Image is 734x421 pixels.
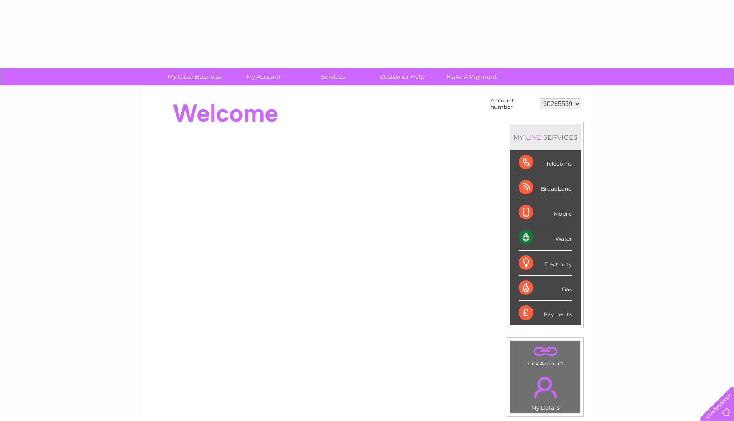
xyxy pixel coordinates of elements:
[510,340,581,369] td: Link Account
[519,200,572,225] div: Mobile
[519,276,572,301] div: Gas
[513,371,578,403] a: .
[513,343,578,359] a: .
[519,225,572,250] div: Water
[519,150,572,175] div: Telecoms
[510,124,581,150] div: MY SERVICES
[296,68,371,85] a: Services
[157,68,232,85] a: My Clear Business
[226,68,301,85] a: My Account
[519,251,572,276] div: Electricity
[510,369,581,414] td: My Details
[524,133,543,142] div: LIVE
[519,301,572,325] div: Payments
[365,68,440,85] a: Customer Help
[434,68,509,85] a: Make A Payment
[488,95,538,112] td: Account number
[519,175,572,200] div: Broadband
